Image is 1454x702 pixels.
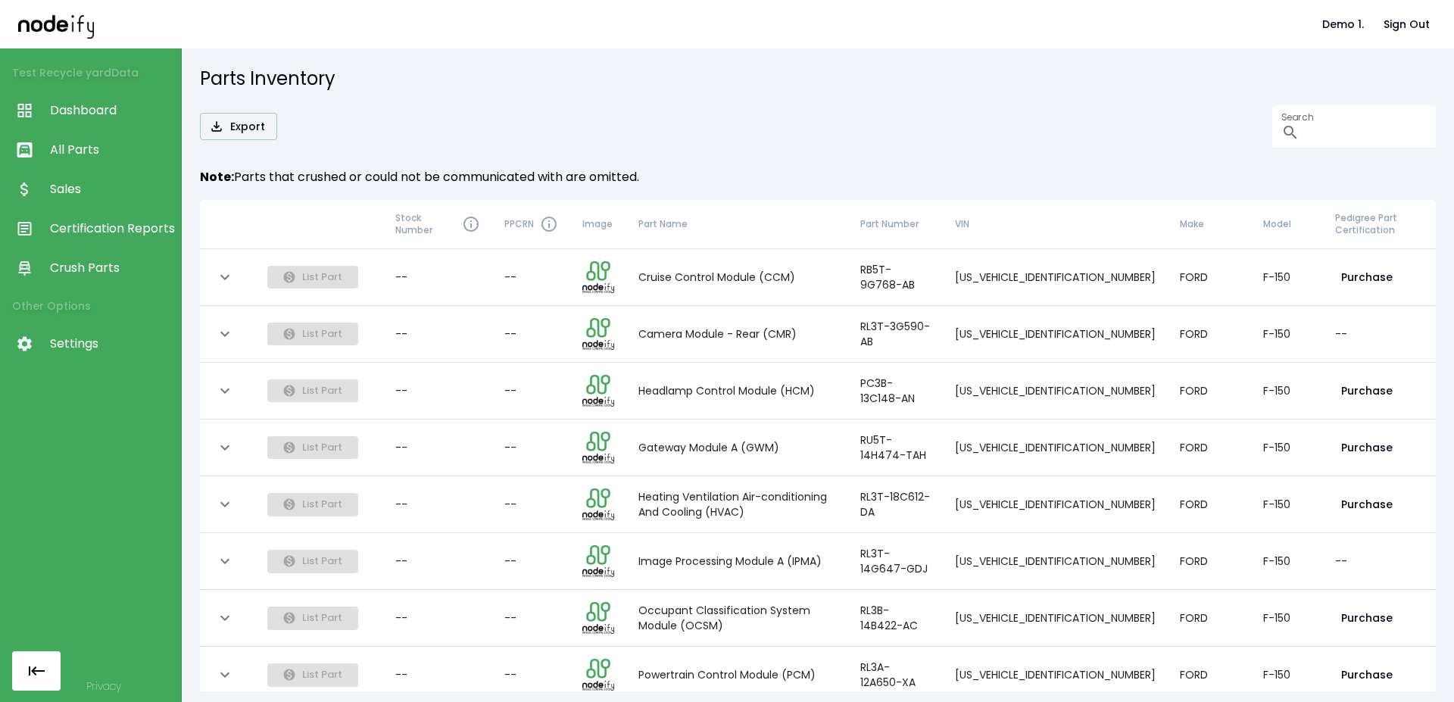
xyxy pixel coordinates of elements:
[943,363,1168,420] td: [US_VEHICLE_IDENTIFICATION_NUMBER]
[1168,420,1251,476] td: FORD
[212,605,238,631] button: expand row
[267,439,358,454] span: Must have an active sales channel before parts can be listed
[1316,11,1370,39] button: Demo 1.
[943,200,1168,249] th: VIN
[582,318,614,350] img: part image
[200,67,1436,91] h5: Parts Inventory
[582,602,614,634] img: part image
[570,200,626,249] th: Image
[1323,306,1436,363] td: --
[395,610,480,626] div: --
[1251,249,1323,306] td: F-150
[1168,533,1251,590] td: FORD
[492,306,570,363] td: --
[943,590,1168,647] td: [US_VEHICLE_IDENTIFICATION_NUMBER]
[212,321,238,347] button: expand row
[50,220,173,238] span: Certification Reports
[267,326,358,341] span: Must have an active sales channel before parts can be listed
[395,497,480,512] div: --
[492,363,570,420] td: --
[200,168,234,186] strong: Note:
[626,533,848,590] td: Image Processing Module A (IPMA)
[848,420,944,476] td: RU5T-14H474-TAH
[943,306,1168,363] td: [US_VEHICLE_IDENTIFICATION_NUMBER]
[1251,363,1323,420] td: F-150
[1335,604,1399,632] button: Purchase
[50,101,173,120] span: Dashboard
[626,249,848,306] td: Cruise Control Module (CCM)
[1251,420,1323,476] td: F-150
[50,180,173,198] span: Sales
[582,375,614,407] img: part image
[626,590,848,647] td: Occupant Classification System Module (OCSM)
[1281,111,1313,123] label: Search
[626,200,848,249] th: Part Name
[50,259,173,277] span: Crush Parts
[50,141,173,159] span: All Parts
[848,476,944,533] td: RL3T-18C612-DA
[395,270,480,285] div: --
[1251,590,1323,647] td: F-150
[200,113,277,141] button: Export
[267,496,358,511] span: Must have an active sales channel before parts can be listed
[212,264,238,290] button: expand row
[848,590,944,647] td: RL3B-14B422-AC
[582,488,614,520] img: part image
[492,249,570,306] td: --
[626,306,848,363] td: Camera Module - Rear (CMR)
[492,533,570,590] td: --
[212,491,238,517] button: expand row
[1168,249,1251,306] td: FORD
[50,335,173,353] span: Settings
[1251,476,1323,533] td: F-150
[626,363,848,420] td: Headlamp Control Module (HCM)
[1323,200,1436,249] th: Pedigree Part Certification
[848,306,944,363] td: RL3T-3G590-AB
[582,659,614,691] img: part image
[267,553,358,568] span: Must have an active sales channel before parts can be listed
[1168,590,1251,647] td: FORD
[1168,200,1251,249] th: Make
[267,666,358,682] span: Must have an active sales channel before parts can be listed
[395,383,480,398] div: --
[1251,306,1323,363] td: F-150
[1251,200,1323,249] th: Model
[848,249,944,306] td: RB5T-9G768-AB
[1335,264,1399,292] button: Purchase
[943,249,1168,306] td: [US_VEHICLE_IDENTIFICATION_NUMBER]
[848,363,944,420] td: PC3B-13C148-AN
[200,167,1436,188] h6: Parts that crushed or could not be communicated with are omitted.
[267,610,358,625] span: Must have an active sales channel before parts can be listed
[395,440,480,455] div: --
[1378,11,1436,39] button: Sign Out
[1335,434,1399,462] button: Purchase
[395,212,480,236] div: Stock Number
[492,590,570,647] td: --
[267,269,358,284] span: Must have an active sales channel before parts can be listed
[212,378,238,404] button: expand row
[212,662,238,688] button: expand row
[86,679,121,694] a: Privacy
[848,200,944,249] th: Part Number
[1323,533,1436,590] td: --
[395,326,480,342] div: --
[1335,377,1399,405] button: Purchase
[395,554,480,569] div: --
[626,476,848,533] td: Heating Ventilation Air-conditioning And Cooling (HVAC)
[1335,661,1399,689] button: Purchase
[582,545,614,577] img: part image
[267,382,358,398] span: Must have an active sales channel before parts can be listed
[848,533,944,590] td: RL3T-14G647-GDJ
[943,533,1168,590] td: [US_VEHICLE_IDENTIFICATION_NUMBER]
[943,420,1168,476] td: [US_VEHICLE_IDENTIFICATION_NUMBER]
[1335,491,1399,519] button: Purchase
[212,435,238,460] button: expand row
[626,420,848,476] td: Gateway Module A (GWM)
[943,476,1168,533] td: [US_VEHICLE_IDENTIFICATION_NUMBER]
[492,476,570,533] td: --
[395,667,480,682] div: --
[504,215,558,233] div: PPCRN
[1168,363,1251,420] td: FORD
[1251,533,1323,590] td: F-150
[582,432,614,463] img: part image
